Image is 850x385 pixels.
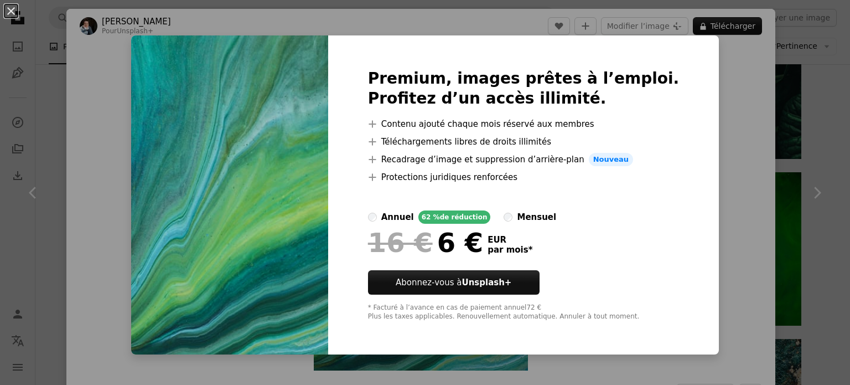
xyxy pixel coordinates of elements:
[381,211,414,224] div: annuel
[368,117,680,131] li: Contenu ajouté chaque mois réservé aux membres
[488,245,532,255] span: par mois *
[368,304,680,321] div: * Facturé à l’avance en cas de paiement annuel 72 € Plus les taxes applicables. Renouvellement au...
[504,213,512,222] input: mensuel
[368,69,680,109] h2: Premium, images prêtes à l’emploi. Profitez d’un accès illimité.
[488,235,532,245] span: EUR
[418,211,491,224] div: 62 % de réduction
[462,278,511,288] strong: Unsplash+
[131,35,328,355] img: premium_photo-1670876807480-ee93dd1d4be7
[368,228,433,257] span: 16 €
[368,171,680,184] li: Protections juridiques renforcées
[368,135,680,148] li: Téléchargements libres de droits illimités
[517,211,556,224] div: mensuel
[368,228,483,257] div: 6 €
[368,213,377,222] input: annuel62 %de réduction
[368,153,680,166] li: Recadrage d’image et suppression d’arrière-plan
[589,153,633,166] span: Nouveau
[368,270,540,295] button: Abonnez-vous àUnsplash+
